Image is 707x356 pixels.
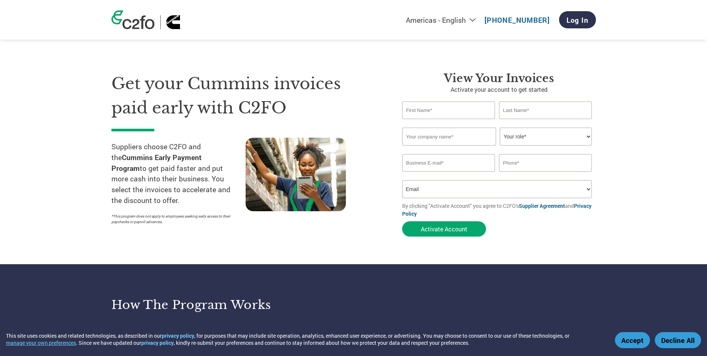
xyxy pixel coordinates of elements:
[111,10,155,29] img: c2fo logo
[6,339,76,346] button: manage your own preferences
[402,202,591,217] a: Privacy Policy
[111,153,202,173] strong: Cummins Early Payment Program
[246,138,346,211] img: supply chain worker
[6,332,604,346] div: This site uses cookies and related technologies, as described in our , for purposes that may incl...
[499,102,592,119] input: Last Name*
[500,128,592,146] select: Title/Role
[655,332,701,348] button: Decline All
[402,85,596,94] p: Activate your account to get started
[111,72,380,120] h1: Get your Cummins invoices paid early with C2FO
[615,332,650,348] button: Accept
[519,202,565,209] a: Supplier Agreement
[559,11,596,28] a: Log In
[402,120,495,125] div: Invalid first name or first name is too long
[499,120,592,125] div: Invalid last name or last name is too long
[166,15,181,29] img: Cummins
[111,213,238,225] p: *This program does not apply to employees seeking early access to their paychecks or payroll adva...
[141,339,174,346] a: privacy policy
[162,332,194,339] a: privacy policy
[402,72,596,85] h3: View Your Invoices
[111,297,344,312] h3: How the program works
[402,102,495,119] input: First Name*
[499,172,592,177] div: Inavlid Phone Number
[402,146,592,151] div: Invalid company name or company name is too long
[402,202,596,218] p: By clicking "Activate Account" you agree to C2FO's and
[402,221,486,237] button: Activate Account
[402,172,495,177] div: Inavlid Email Address
[402,154,495,172] input: Invalid Email format
[402,128,496,146] input: Your company name*
[485,15,550,25] a: [PHONE_NUMBER]
[111,141,246,206] p: Suppliers choose C2FO and the to get paid faster and put more cash into their business. You selec...
[499,154,592,172] input: Phone*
